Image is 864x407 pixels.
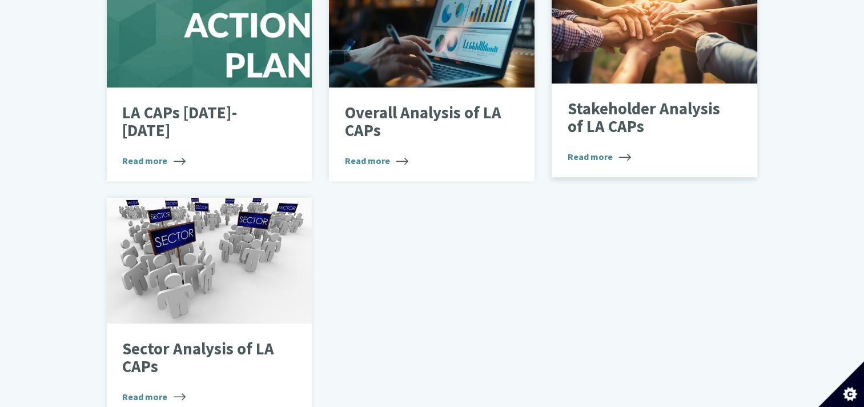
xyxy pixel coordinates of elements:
span: Read more [122,154,186,167]
button: Set cookie preferences [818,361,864,407]
p: Stakeholder Analysis of LA CAPs [568,100,725,136]
span: Read more [345,154,408,167]
span: Read more [568,150,631,163]
span: Read more [122,390,186,404]
p: LA CAPs [DATE]-[DATE] [122,104,279,140]
p: Overall Analysis of LA CAPs [345,104,502,140]
p: Sector Analysis of LA CAPs [122,340,279,376]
